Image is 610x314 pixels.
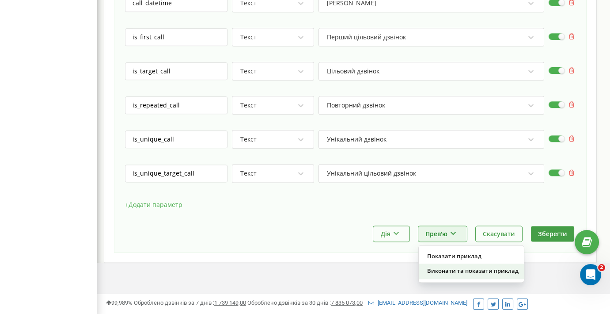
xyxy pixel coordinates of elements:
u: 1 739 149,00 [214,299,246,306]
span: 99,989% [106,299,133,306]
div: Текст [240,135,257,143]
button: Зберегти [531,226,574,241]
div: Унікальний цільовий дзвінок [327,169,416,177]
div: Цільовий дзвінок [327,67,379,75]
input: Ключ [125,62,227,80]
input: Ключ [125,130,227,148]
span: 2 [598,264,605,271]
input: Ключ [125,165,227,182]
span: Оброблено дзвінків за 7 днів : [134,299,246,306]
input: Ключ [125,28,227,46]
div: Перший цільовий дзвінок [327,33,406,41]
a: [EMAIL_ADDRESS][DOMAIN_NAME] [368,299,467,306]
input: Ключ [125,96,227,114]
button: Прев'ю [418,226,467,241]
div: Текст [240,33,257,41]
div: Виконати та показати приклад [419,264,524,278]
button: Скасувати [476,226,522,241]
div: Текст [240,101,257,109]
u: 7 835 073,00 [331,299,363,306]
button: Дія [373,226,409,241]
iframe: Intercom live chat [580,264,601,285]
div: Текст [240,67,257,75]
div: Показати приклад [419,249,524,264]
div: Унікальний дзвінок [327,135,386,143]
button: +Додати параметр [125,198,182,211]
div: Текст [240,169,257,177]
div: Повторний дзвінок [327,101,385,109]
span: Оброблено дзвінків за 30 днів : [247,299,363,306]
